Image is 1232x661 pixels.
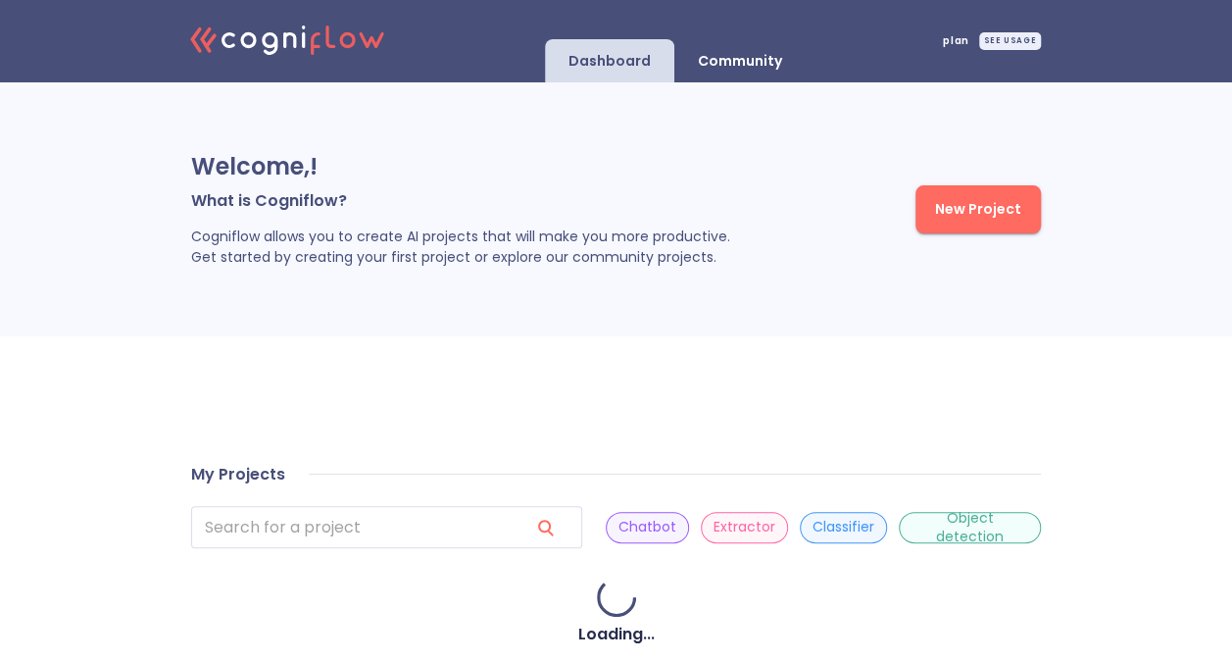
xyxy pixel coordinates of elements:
h4: Loading... [578,625,655,644]
div: SEE USAGE [979,32,1041,50]
p: Community [698,52,782,71]
p: Welcome, ! [191,151,811,182]
p: Object detection [912,509,1028,545]
p: Chatbot [618,518,676,536]
p: Extractor [714,518,775,536]
button: New Project [915,185,1041,233]
input: search [191,506,514,548]
p: What is Cogniflow? [191,190,811,211]
h4: My Projects [191,465,285,484]
p: Classifier [813,518,874,536]
span: New Project [935,197,1021,222]
span: plan [943,36,968,46]
p: Cogniflow allows you to create AI projects that will make you more productive. Get started by cre... [191,227,811,268]
p: Dashboard [568,52,651,71]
